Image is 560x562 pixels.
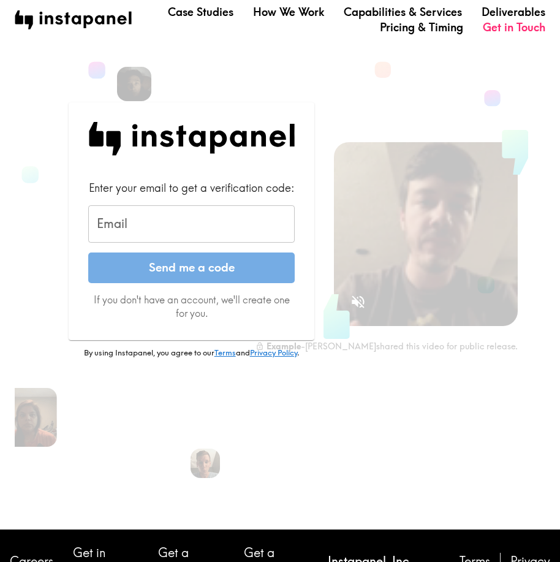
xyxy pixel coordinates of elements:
[380,20,463,35] a: Pricing & Timing
[168,4,233,20] a: Case Studies
[214,347,236,357] a: Terms
[255,341,518,352] div: - [PERSON_NAME] shared this video for public release.
[88,122,295,156] img: Instapanel
[250,347,297,357] a: Privacy Policy
[482,4,545,20] a: Deliverables
[345,289,371,315] button: Sound is off
[483,20,545,35] a: Get in Touch
[88,180,295,196] div: Enter your email to get a verification code:
[88,293,295,321] p: If you don't have an account, we'll create one for you.
[253,4,324,20] a: How We Work
[69,347,314,359] p: By using Instapanel, you agree to our and .
[88,253,295,283] button: Send me a code
[15,10,132,29] img: instapanel
[267,341,301,352] b: Example
[191,449,220,478] img: Eric
[344,4,462,20] a: Capabilities & Services
[117,67,151,101] img: Cory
